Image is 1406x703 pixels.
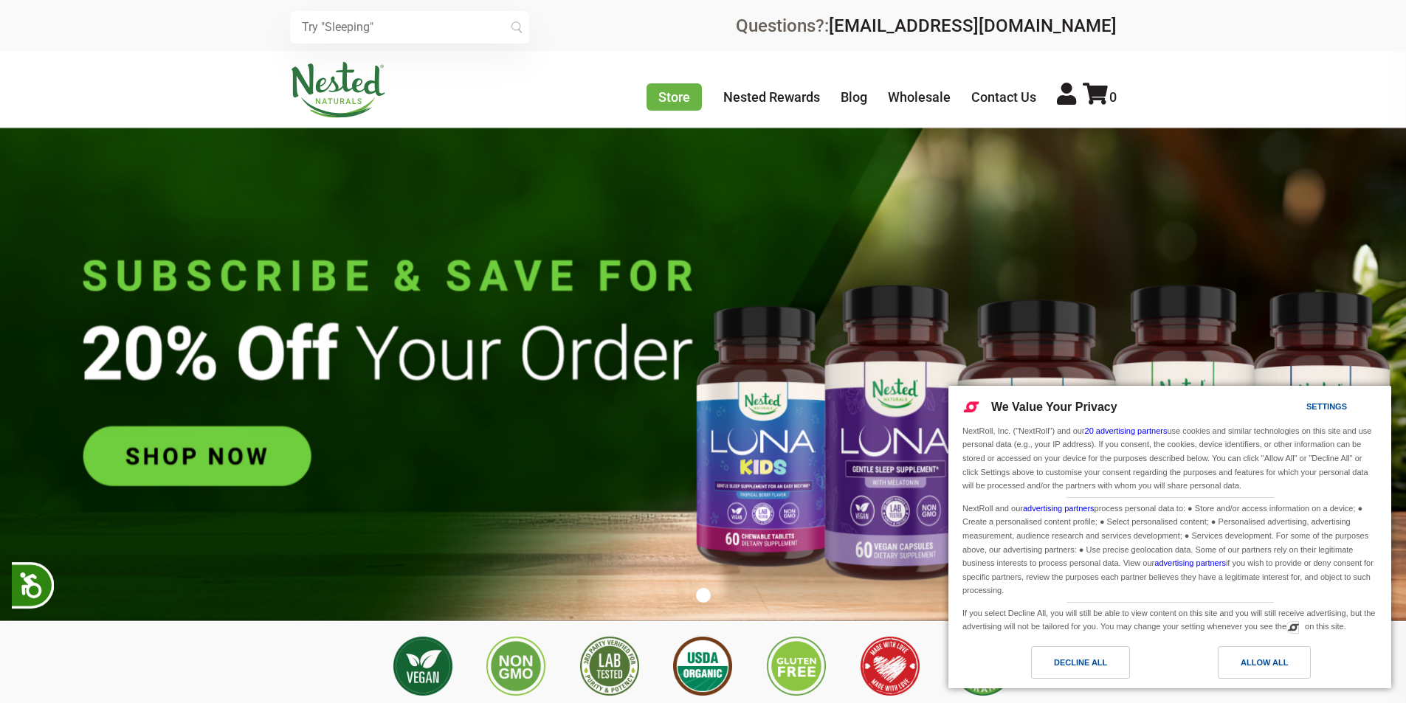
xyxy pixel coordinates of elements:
[959,498,1380,599] div: NextRoll and our process personal data to: ● Store and/or access information on a device; ● Creat...
[696,588,711,603] button: 1 of 1
[959,603,1380,635] div: If you select Decline All, you will still be able to view content on this site and you will still...
[723,89,820,105] a: Nested Rewards
[1281,395,1316,422] a: Settings
[290,62,386,118] img: Nested Naturals
[861,637,920,696] img: Made with Love
[290,11,529,44] input: Try "Sleeping"
[1109,89,1117,105] span: 0
[486,637,545,696] img: Non GMO
[991,401,1117,413] span: We Value Your Privacy
[957,646,1170,686] a: Decline All
[1085,426,1168,435] a: 20 advertising partners
[673,637,732,696] img: USDA Organic
[841,89,867,105] a: Blog
[1241,654,1288,671] div: Allow All
[829,15,1117,36] a: [EMAIL_ADDRESS][DOMAIN_NAME]
[1154,558,1226,567] a: advertising partners
[393,637,452,696] img: Vegan
[959,423,1380,494] div: NextRoll, Inc. ("NextRoll") and our use cookies and similar technologies on this site and use per...
[767,637,826,696] img: Gluten Free
[1023,504,1095,513] a: advertising partners
[1083,89,1117,105] a: 0
[1054,654,1107,671] div: Decline All
[647,83,702,111] a: Store
[736,17,1117,35] div: Questions?:
[888,89,951,105] a: Wholesale
[580,637,639,696] img: 3rd Party Lab Tested
[971,89,1036,105] a: Contact Us
[1170,646,1382,686] a: Allow All
[1306,398,1347,415] div: Settings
